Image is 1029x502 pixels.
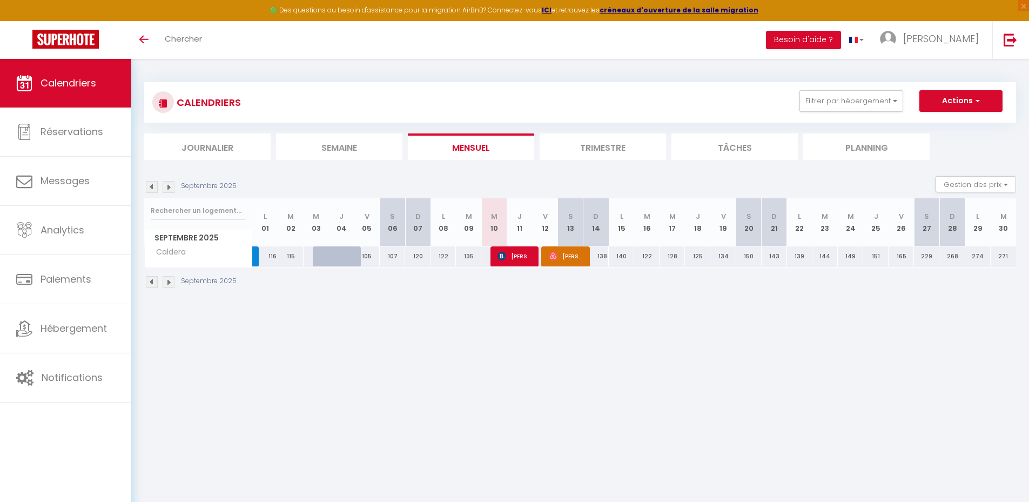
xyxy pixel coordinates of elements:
abbr: V [543,211,548,222]
div: 128 [660,246,685,266]
a: ... [PERSON_NAME] [872,21,992,59]
abbr: M [848,211,854,222]
a: créneaux d'ouverture de la salle migration [600,5,758,15]
div: 120 [405,246,431,266]
div: 143 [762,246,787,266]
button: Besoin d'aide ? [766,31,841,49]
th: 13 [558,198,583,246]
th: 10 [481,198,507,246]
button: Actions [919,90,1003,112]
li: Semaine [276,133,402,160]
th: 11 [507,198,533,246]
th: 30 [991,198,1016,246]
abbr: M [287,211,294,222]
div: 274 [965,246,991,266]
abbr: V [899,211,904,222]
abbr: S [746,211,751,222]
span: Calendriers [41,76,96,90]
abbr: D [415,211,421,222]
p: Septembre 2025 [181,181,237,191]
span: Chercher [165,33,202,44]
abbr: L [264,211,267,222]
div: 107 [380,246,405,266]
abbr: J [517,211,522,222]
abbr: M [669,211,676,222]
th: 05 [354,198,380,246]
span: Septembre 2025 [145,230,252,246]
abbr: J [696,211,700,222]
th: 27 [914,198,939,246]
abbr: L [620,211,623,222]
th: 12 [533,198,558,246]
th: 07 [405,198,431,246]
li: Journalier [144,133,271,160]
abbr: S [568,211,573,222]
span: Notifications [42,371,103,384]
th: 29 [965,198,991,246]
abbr: M [313,211,319,222]
th: 14 [583,198,609,246]
span: Paiements [41,272,91,286]
input: Rechercher un logement... [151,201,246,220]
li: Planning [803,133,930,160]
th: 28 [939,198,965,246]
button: Filtrer par hébergement [799,90,903,112]
abbr: M [466,211,472,222]
th: 19 [710,198,736,246]
div: 122 [634,246,660,266]
img: ... [880,31,896,47]
span: Réservations [41,125,103,138]
abbr: S [924,211,929,222]
th: 16 [634,198,660,246]
abbr: V [721,211,726,222]
th: 06 [380,198,405,246]
div: 151 [863,246,889,266]
li: Tâches [671,133,798,160]
th: 08 [431,198,456,246]
abbr: L [798,211,801,222]
th: 09 [456,198,481,246]
div: 125 [685,246,710,266]
abbr: M [644,211,650,222]
p: Septembre 2025 [181,276,237,286]
span: [PERSON_NAME] [903,32,979,45]
div: 165 [889,246,914,266]
div: 116 [253,246,278,266]
div: 150 [736,246,762,266]
abbr: D [593,211,598,222]
th: 24 [838,198,863,246]
abbr: J [339,211,344,222]
div: 140 [609,246,634,266]
img: Super Booking [32,30,99,49]
div: 115 [278,246,304,266]
th: 23 [812,198,838,246]
div: 138 [583,246,609,266]
span: Caldera [146,246,189,258]
abbr: M [491,211,497,222]
span: Messages [41,174,90,188]
th: 17 [660,198,685,246]
li: Trimestre [540,133,666,160]
th: 25 [863,198,889,246]
div: 135 [456,246,481,266]
span: Analytics [41,223,84,237]
abbr: D [771,211,777,222]
th: 26 [889,198,914,246]
th: 15 [609,198,634,246]
a: ICI [542,5,552,15]
abbr: V [365,211,369,222]
button: Gestion des prix [936,176,1016,192]
img: logout [1004,33,1017,46]
th: 20 [736,198,762,246]
th: 18 [685,198,710,246]
th: 03 [304,198,329,246]
div: 268 [939,246,965,266]
div: 229 [914,246,939,266]
span: [PERSON_NAME] [549,246,583,266]
div: 105 [354,246,380,266]
abbr: S [390,211,395,222]
abbr: L [442,211,445,222]
abbr: D [950,211,955,222]
h3: CALENDRIERS [174,90,241,115]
